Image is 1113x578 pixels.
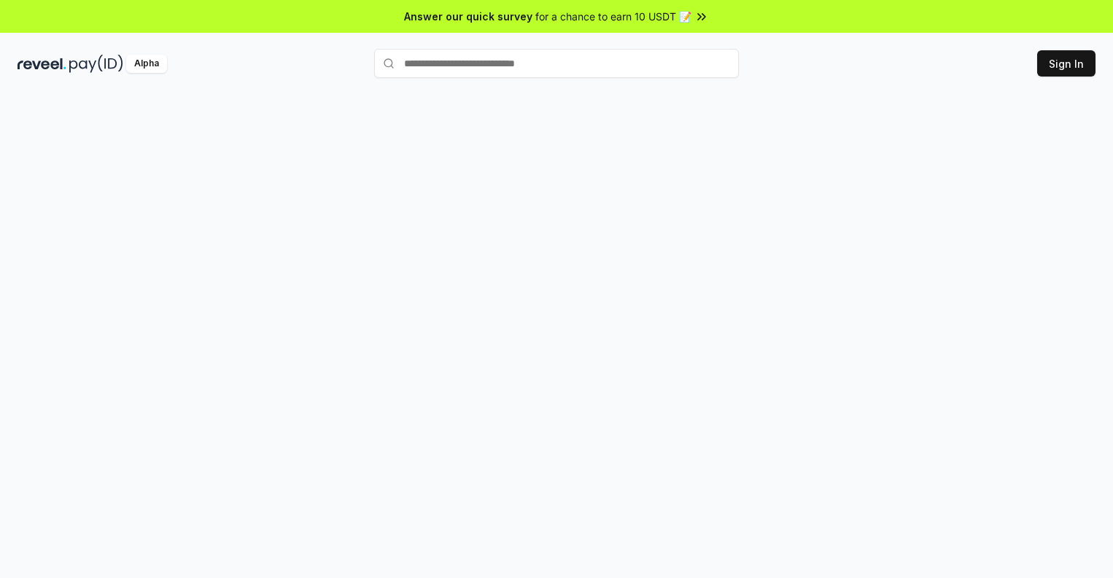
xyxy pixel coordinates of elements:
[18,55,66,73] img: reveel_dark
[126,55,167,73] div: Alpha
[404,9,532,24] span: Answer our quick survey
[535,9,691,24] span: for a chance to earn 10 USDT 📝
[69,55,123,73] img: pay_id
[1037,50,1095,77] button: Sign In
